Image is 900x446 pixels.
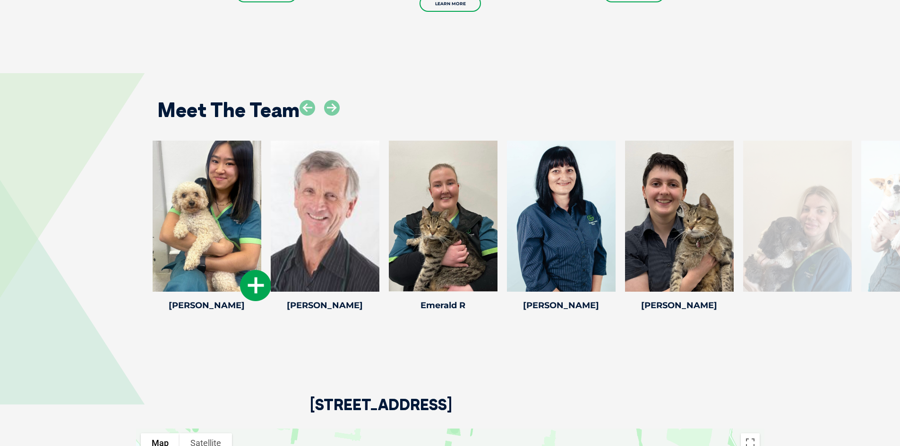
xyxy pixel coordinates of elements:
h4: [PERSON_NAME] [271,301,379,310]
h4: [PERSON_NAME] [507,301,616,310]
h4: [PERSON_NAME] [153,301,261,310]
h2: [STREET_ADDRESS] [310,397,452,429]
h2: Meet The Team [157,100,300,120]
h4: [PERSON_NAME] [625,301,734,310]
h4: Emerald R [389,301,497,310]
